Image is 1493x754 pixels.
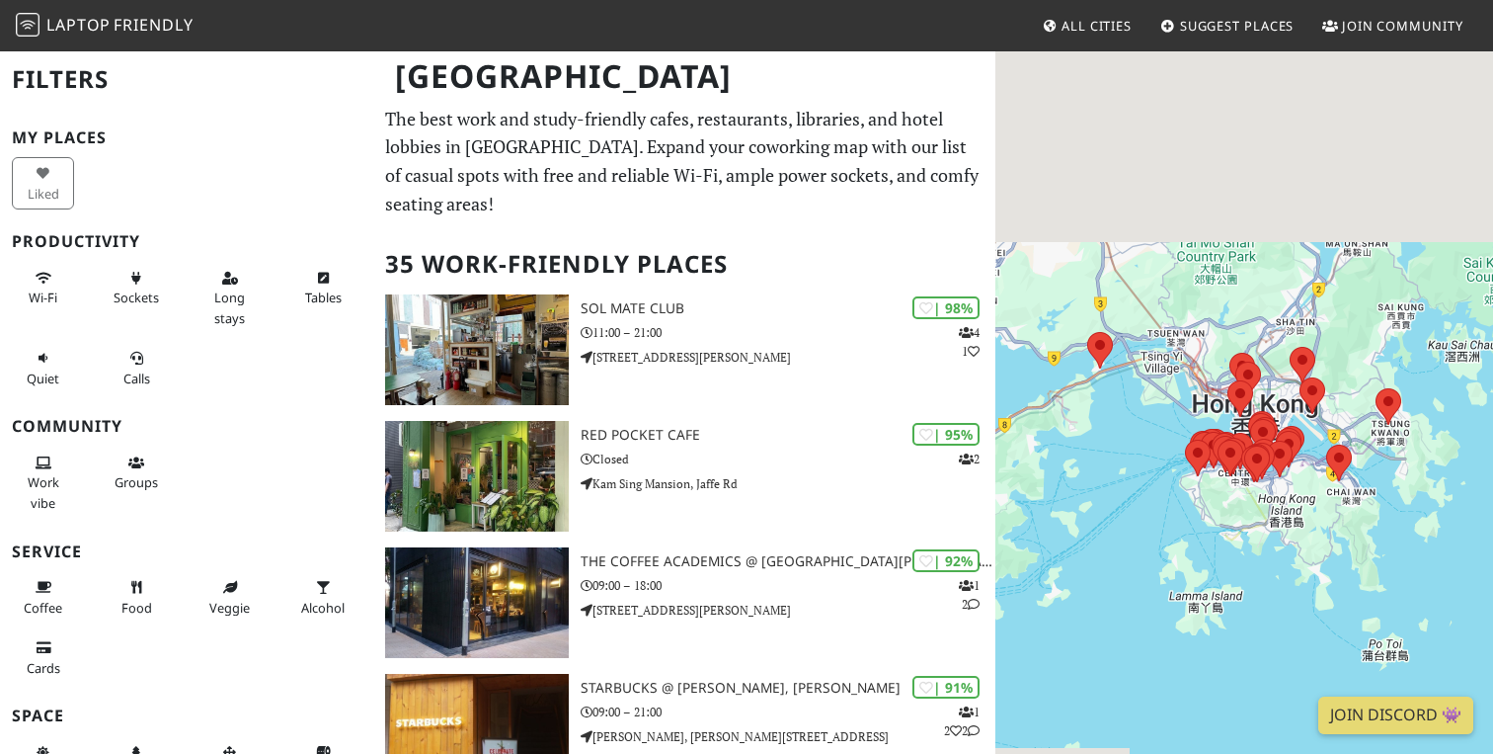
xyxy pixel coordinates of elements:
[292,262,354,314] button: Tables
[581,703,995,721] p: 09:00 – 21:00
[16,9,194,43] a: LaptopFriendly LaptopFriendly
[944,703,980,740] p: 1 2 2
[1034,8,1139,43] a: All Cities
[121,599,152,617] span: Food
[385,234,983,294] h2: 35 Work-Friendly Places
[385,294,569,405] img: SOL Mate Club
[373,547,995,658] a: The Coffee Academics @ Sai Yuen Lane | 92% 12 The Coffee Academics @ [GEOGRAPHIC_DATA][PERSON_NAM...
[28,473,59,511] span: People working
[123,370,150,387] span: Video/audio calls
[581,601,995,620] p: [STREET_ADDRESS][PERSON_NAME]
[581,727,995,746] p: [PERSON_NAME], [PERSON_NAME][STREET_ADDRESS]
[385,547,569,658] img: The Coffee Academics @ Sai Yuen Lane
[305,289,342,306] span: Work-friendly tables
[1318,697,1473,734] a: Join Discord 👾
[198,262,261,334] button: Long stays
[106,342,168,394] button: Calls
[912,676,980,699] div: | 91%
[29,289,57,306] span: Stable Wi-Fi
[46,14,111,36] span: Laptop
[292,571,354,624] button: Alcohol
[379,49,991,104] h1: [GEOGRAPHIC_DATA]
[114,289,159,306] span: Power sockets
[106,571,168,624] button: Food
[912,549,980,572] div: | 92%
[912,423,980,446] div: | 95%
[12,262,74,314] button: Wi-Fi
[1180,17,1295,35] span: Suggest Places
[959,450,980,468] p: 2
[12,232,361,251] h3: Productivity
[581,474,995,493] p: Kam Sing Mansion, Jaffe Rd
[106,447,168,499] button: Groups
[12,631,74,684] button: Cards
[959,323,980,361] p: 4 1
[581,323,995,342] p: 11:00 – 21:00
[12,417,361,436] h3: Community
[16,13,39,37] img: LaptopFriendly
[1314,8,1471,43] a: Join Community
[581,427,995,444] h3: Red Pocket Cafe
[114,14,193,36] span: Friendly
[12,543,361,561] h3: Service
[301,599,345,617] span: Alcohol
[115,473,158,491] span: Group tables
[373,294,995,405] a: SOL Mate Club | 98% 41 SOL Mate Club 11:00 – 21:00 [STREET_ADDRESS][PERSON_NAME]
[1061,17,1132,35] span: All Cities
[106,262,168,314] button: Sockets
[198,571,261,624] button: Veggie
[912,296,980,319] div: | 98%
[12,128,361,147] h3: My Places
[581,680,995,697] h3: Starbucks @ [PERSON_NAME], [PERSON_NAME]
[581,348,995,367] p: [STREET_ADDRESS][PERSON_NAME]
[373,421,995,532] a: Red Pocket Cafe | 95% 2 Red Pocket Cafe Closed Kam Sing Mansion, Jaffe Rd
[385,105,983,218] p: The best work and study-friendly cafes, restaurants, libraries, and hotel lobbies in [GEOGRAPHIC_...
[12,571,74,624] button: Coffee
[209,599,250,617] span: Veggie
[959,576,980,614] p: 1 2
[214,289,245,326] span: Long stays
[12,707,361,725] h3: Space
[581,300,995,317] h3: SOL Mate Club
[12,49,361,110] h2: Filters
[581,450,995,468] p: Closed
[1152,8,1302,43] a: Suggest Places
[24,599,62,617] span: Coffee
[581,553,995,570] h3: The Coffee Academics @ [GEOGRAPHIC_DATA][PERSON_NAME]
[1342,17,1463,35] span: Join Community
[12,447,74,519] button: Work vibe
[385,421,569,532] img: Red Pocket Cafe
[12,342,74,394] button: Quiet
[581,576,995,595] p: 09:00 – 18:00
[27,370,59,387] span: Quiet
[27,659,60,677] span: Credit cards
